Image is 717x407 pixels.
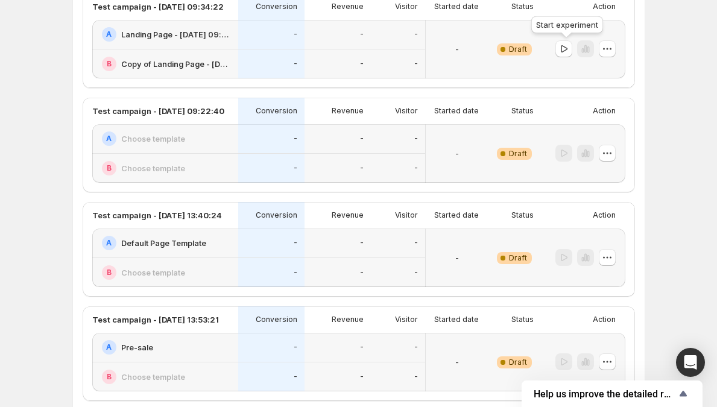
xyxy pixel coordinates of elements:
p: - [294,238,297,248]
span: Draft [509,149,527,159]
h2: Default Page Template [121,237,206,249]
p: - [414,372,418,382]
p: Test campaign - [DATE] 13:53:21 [92,314,219,326]
h2: A [106,342,112,352]
p: - [414,30,418,39]
p: - [360,342,364,352]
p: - [360,372,364,382]
p: - [414,342,418,352]
p: Visitor [395,315,418,324]
p: - [455,148,459,160]
p: - [455,43,459,55]
p: - [294,342,297,352]
p: Test campaign - [DATE] 13:40:24 [92,209,222,221]
h2: B [107,163,112,173]
h2: A [106,30,112,39]
h2: B [107,372,112,382]
p: Status [511,106,534,116]
h2: Choose template [121,267,185,279]
p: Conversion [256,315,297,324]
h2: Pre-sale [121,341,153,353]
p: - [455,356,459,368]
p: Started date [434,210,479,220]
p: Visitor [395,2,418,11]
h2: Choose template [121,162,185,174]
p: Action [593,315,616,324]
p: - [360,59,364,69]
p: - [294,268,297,277]
p: Status [511,210,534,220]
p: - [414,163,418,173]
div: Open Intercom Messenger [676,348,705,377]
h2: Choose template [121,133,185,145]
h2: A [106,238,112,248]
p: Revenue [332,315,364,324]
p: - [294,30,297,39]
span: Help us improve the detailed report for A/B campaigns [534,388,676,400]
p: - [360,268,364,277]
p: Started date [434,2,479,11]
h2: B [107,59,112,69]
p: - [455,252,459,264]
p: Action [593,2,616,11]
p: - [414,268,418,277]
p: - [360,134,364,144]
p: Visitor [395,210,418,220]
p: - [414,134,418,144]
p: - [414,238,418,248]
button: Show survey - Help us improve the detailed report for A/B campaigns [534,386,690,401]
p: Conversion [256,210,297,220]
p: - [414,59,418,69]
span: Draft [509,45,527,54]
p: - [360,163,364,173]
p: - [294,59,297,69]
h2: Landing Page - [DATE] 09:34:13 [121,28,231,40]
p: Test campaign - [DATE] 09:34:22 [92,1,224,13]
h2: A [106,134,112,144]
p: - [294,134,297,144]
p: Revenue [332,106,364,116]
h2: Choose template [121,371,185,383]
p: Test campaign - [DATE] 09:22:40 [92,105,224,117]
p: Started date [434,106,479,116]
h2: Copy of Landing Page - [DATE] 09:34:13 [121,58,231,70]
p: Visitor [395,106,418,116]
p: Conversion [256,106,297,116]
p: Revenue [332,2,364,11]
p: Conversion [256,2,297,11]
p: - [294,163,297,173]
p: Started date [434,315,479,324]
span: Draft [509,253,527,263]
p: - [294,372,297,382]
p: - [360,238,364,248]
p: Revenue [332,210,364,220]
h2: B [107,268,112,277]
p: - [360,30,364,39]
p: Status [511,315,534,324]
p: Status [511,2,534,11]
span: Draft [509,358,527,367]
p: Action [593,106,616,116]
p: Action [593,210,616,220]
